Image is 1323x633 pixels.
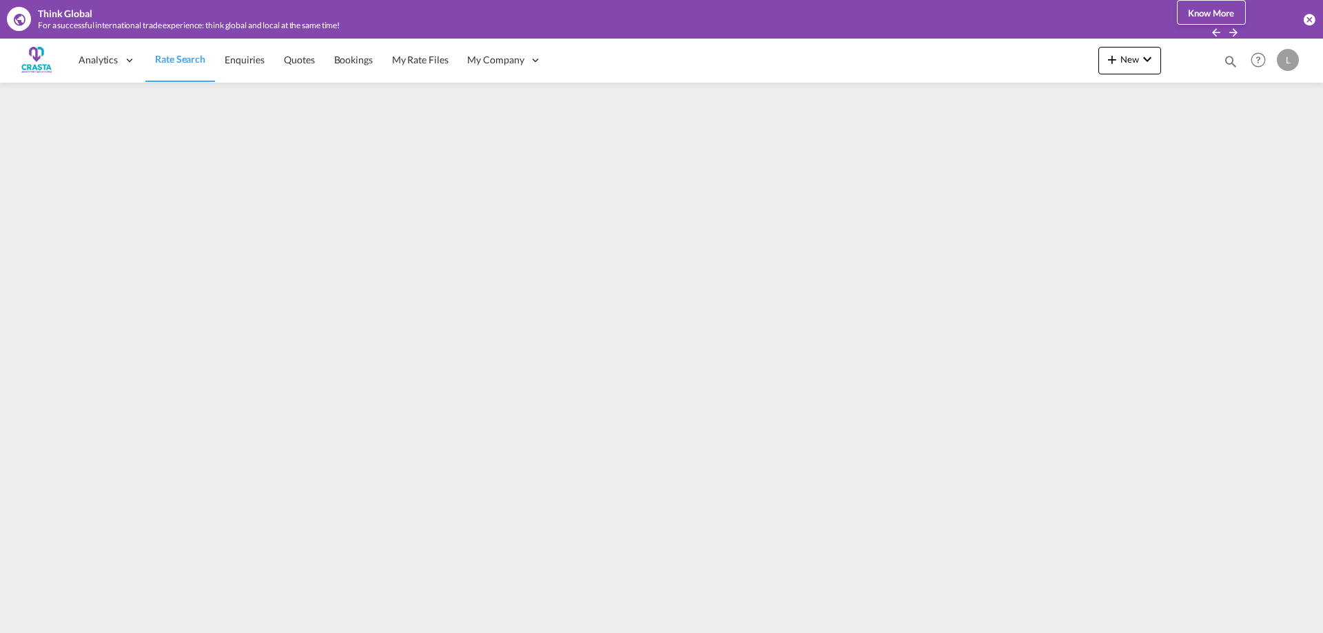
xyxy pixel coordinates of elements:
[1227,26,1240,39] md-icon: icon-arrow-right
[1247,48,1270,72] span: Help
[155,53,205,65] span: Rate Search
[1104,51,1120,68] md-icon: icon-plus 400-fg
[12,12,26,26] md-icon: icon-earth
[38,20,1120,32] div: For a successful international trade experience: think global and local at the same time!
[325,37,382,82] a: Bookings
[225,54,265,65] span: Enquiries
[1188,8,1234,19] span: Know More
[1210,26,1222,39] md-icon: icon-arrow-left
[79,53,118,67] span: Analytics
[467,53,524,67] span: My Company
[21,44,52,75] img: ac429df091a311ed8aa72df674ea3bd9.png
[1223,54,1238,69] md-icon: icon-magnify
[145,37,215,82] a: Rate Search
[334,54,373,65] span: Bookings
[382,37,458,82] a: My Rate Files
[1277,49,1299,71] div: L
[284,54,314,65] span: Quotes
[38,7,92,21] div: Think Global
[215,37,274,82] a: Enquiries
[274,37,324,82] a: Quotes
[458,37,551,82] div: My Company
[1302,12,1316,26] button: icon-close-circle
[69,37,145,82] div: Analytics
[1210,25,1226,39] button: icon-arrow-left
[392,54,449,65] span: My Rate Files
[1139,51,1156,68] md-icon: icon-chevron-down
[1247,48,1277,73] div: Help
[1227,25,1240,39] button: icon-arrow-right
[1223,54,1238,74] div: icon-magnify
[1098,47,1161,74] button: icon-plus 400-fgNewicon-chevron-down
[1104,54,1156,65] span: New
